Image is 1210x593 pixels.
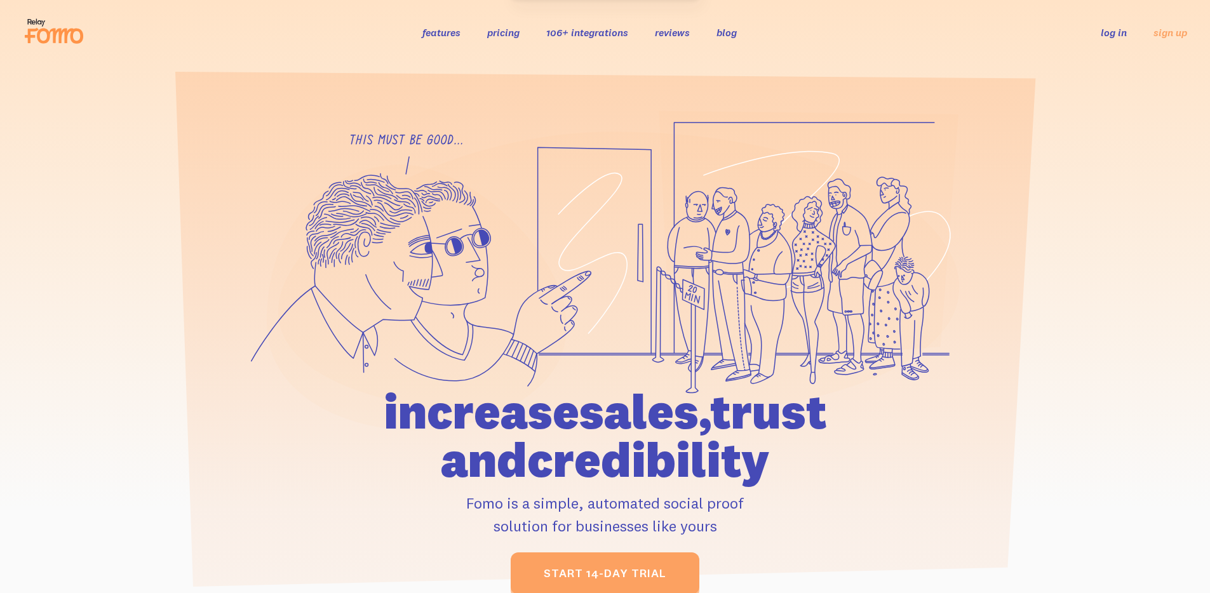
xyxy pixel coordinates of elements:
a: features [422,26,460,39]
a: log in [1101,26,1127,39]
a: blog [716,26,737,39]
a: reviews [655,26,690,39]
a: 106+ integrations [546,26,628,39]
h1: increase sales, trust and credibility [311,387,899,484]
p: Fomo is a simple, automated social proof solution for businesses like yours [311,491,899,537]
a: sign up [1153,26,1187,39]
a: pricing [487,26,520,39]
